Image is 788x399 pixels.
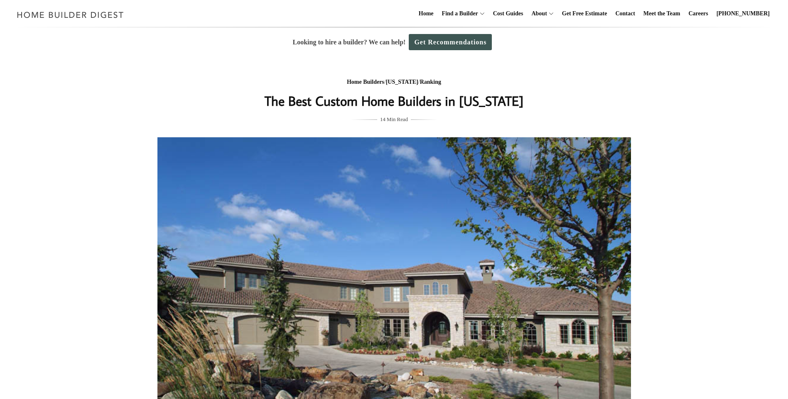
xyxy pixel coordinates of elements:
[380,115,408,124] span: 14 Min Read
[415,0,437,27] a: Home
[559,0,611,27] a: Get Free Estimate
[347,79,384,85] a: Home Builders
[409,34,492,50] a: Get Recommendations
[439,0,478,27] a: Find a Builder
[640,0,684,27] a: Meet the Team
[490,0,527,27] a: Cost Guides
[713,0,773,27] a: [PHONE_NUMBER]
[612,0,638,27] a: Contact
[420,79,441,85] a: Ranking
[528,0,547,27] a: About
[685,0,712,27] a: Careers
[228,91,560,111] h1: The Best Custom Home Builders in [US_STATE]
[386,79,418,85] a: [US_STATE]
[13,7,128,23] img: Home Builder Digest
[228,77,560,88] div: / /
